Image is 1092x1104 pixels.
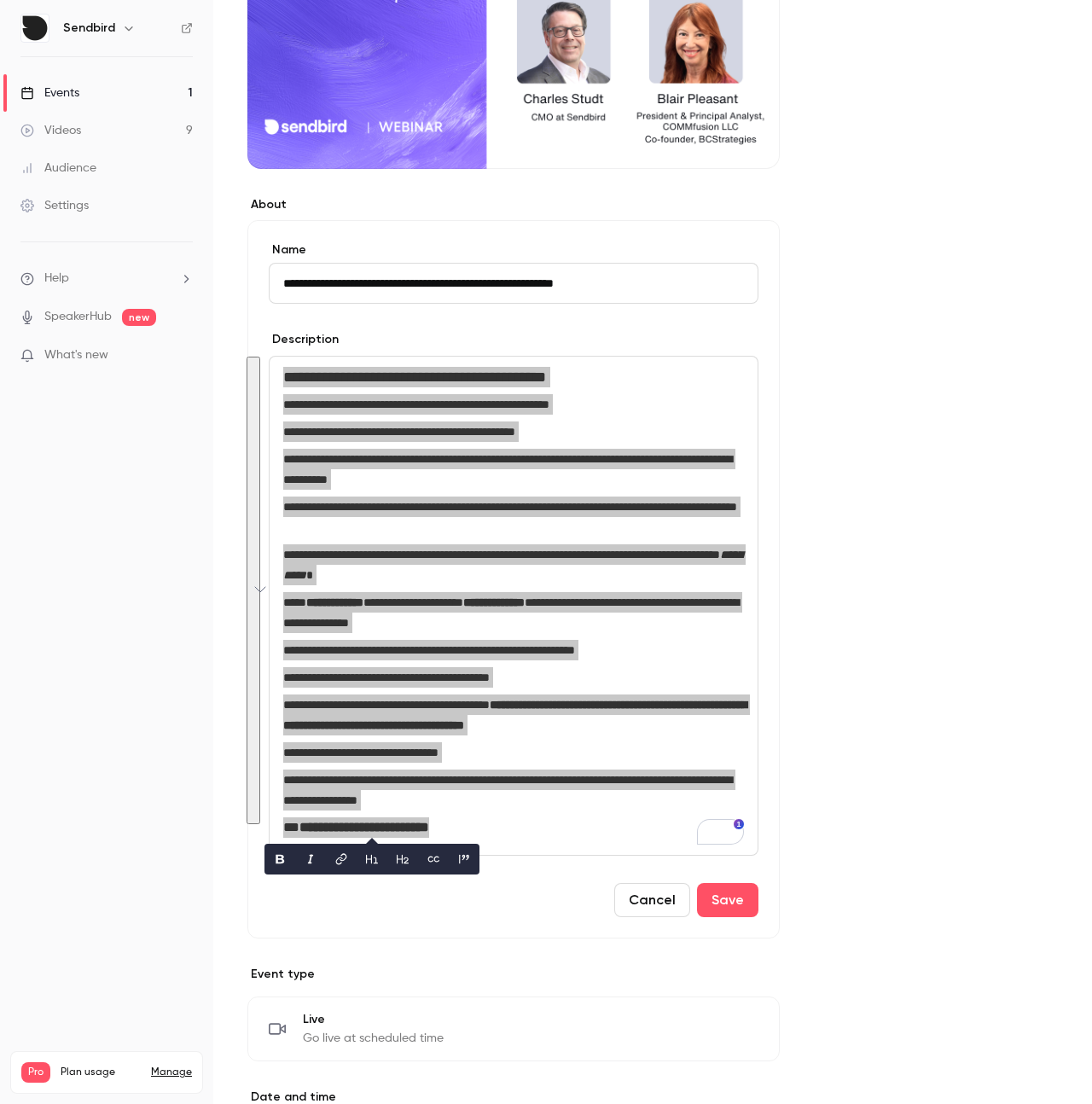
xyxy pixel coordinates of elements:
[44,346,108,364] span: What's new
[303,1011,444,1028] span: Live
[614,883,690,917] button: Cancel
[269,331,339,348] label: Description
[20,160,96,177] div: Audience
[247,966,780,983] p: Event type
[270,357,758,855] div: editor
[328,845,355,873] button: link
[20,270,193,288] li: help-dropdown-opener
[450,845,478,873] button: blockquote
[61,1066,141,1079] span: Plan usage
[297,845,324,873] button: italic
[270,357,758,855] div: To enrich screen reader interactions, please activate Accessibility in Grammarly extension settings
[20,122,81,139] div: Videos
[44,308,112,326] a: SpeakerHub
[122,309,156,326] span: new
[247,196,780,213] label: About
[63,20,115,37] h6: Sendbird
[269,241,758,259] label: Name
[44,270,69,288] span: Help
[697,883,758,917] button: Save
[269,356,758,856] section: description
[266,845,293,873] button: bold
[20,84,79,102] div: Events
[303,1030,444,1047] span: Go live at scheduled time
[172,348,193,363] iframe: Noticeable Trigger
[21,15,49,42] img: Sendbird
[20,197,89,214] div: Settings
[151,1066,192,1079] a: Manage
[21,1062,50,1083] span: Pro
